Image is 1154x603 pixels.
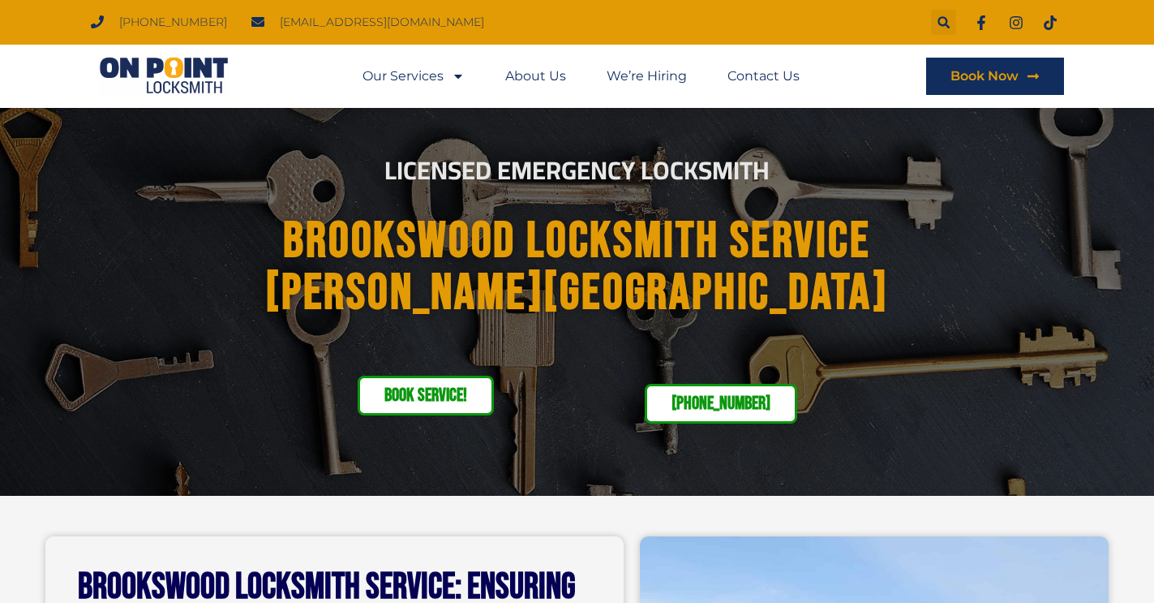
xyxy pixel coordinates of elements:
nav: Menu [363,58,800,95]
span: Book service! [384,386,467,405]
h2: Licensed emergency Locksmith [129,158,1026,183]
a: Book service! [358,376,494,416]
h1: Brookswood Locksmith Service [PERSON_NAME][GEOGRAPHIC_DATA] [140,216,1015,320]
a: About Us [505,58,566,95]
a: Contact Us [727,58,800,95]
div: Search [931,10,956,35]
a: Book Now [926,58,1064,95]
span: [EMAIL_ADDRESS][DOMAIN_NAME] [276,11,484,33]
span: [PHONE_NUMBER] [115,11,227,33]
span: Book Now [950,70,1019,83]
a: We’re Hiring [607,58,687,95]
a: Our Services [363,58,465,95]
span: [PHONE_NUMBER] [671,394,770,413]
a: [PHONE_NUMBER] [645,384,797,424]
